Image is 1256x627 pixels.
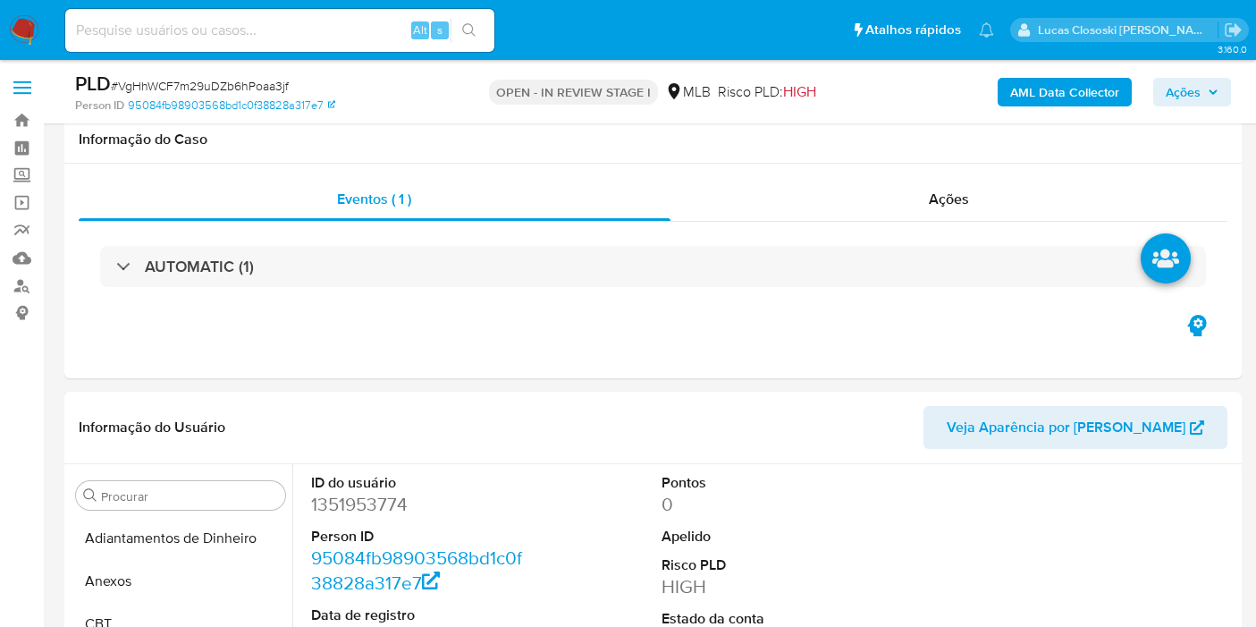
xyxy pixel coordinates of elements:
[1038,21,1218,38] p: lucas.clososki@mercadolivre.com
[1153,78,1231,106] button: Ações
[662,527,878,547] dt: Apelido
[1010,78,1119,106] b: AML Data Collector
[311,606,527,625] dt: Data de registro
[865,21,961,39] span: Atalhos rápidos
[998,78,1132,106] button: AML Data Collector
[783,81,816,102] span: HIGH
[1224,21,1243,39] a: Sair
[451,18,487,43] button: search-icon
[665,82,711,102] div: MLB
[128,97,335,114] a: 95084fb98903568bd1c0f38828a317e7
[662,574,878,599] dd: HIGH
[65,19,494,42] input: Pesquise usuários ou casos...
[979,22,994,38] a: Notificações
[413,21,427,38] span: Alt
[75,69,111,97] b: PLD
[111,77,289,95] span: # VgHhWCF7m29uDZb6hPoaa3jf
[662,473,878,493] dt: Pontos
[489,80,658,105] p: OPEN - IN REVIEW STAGE I
[311,527,527,547] dt: Person ID
[337,189,411,209] span: Eventos ( 1 )
[69,560,292,603] button: Anexos
[79,419,225,436] h1: Informação do Usuário
[311,473,527,493] dt: ID do usuário
[69,517,292,560] button: Adiantamentos de Dinheiro
[437,21,443,38] span: s
[662,492,878,517] dd: 0
[75,97,124,114] b: Person ID
[100,246,1206,287] div: AUTOMATIC (1)
[311,492,527,517] dd: 1351953774
[718,82,816,102] span: Risco PLD:
[83,488,97,503] button: Procurar
[145,257,254,276] h3: AUTOMATIC (1)
[79,131,1227,148] h1: Informação do Caso
[101,488,278,504] input: Procurar
[929,189,969,209] span: Ações
[1166,78,1201,106] span: Ações
[923,406,1227,449] button: Veja Aparência por [PERSON_NAME]
[311,545,522,596] a: 95084fb98903568bd1c0f38828a317e7
[662,555,878,575] dt: Risco PLD
[947,406,1185,449] span: Veja Aparência por [PERSON_NAME]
